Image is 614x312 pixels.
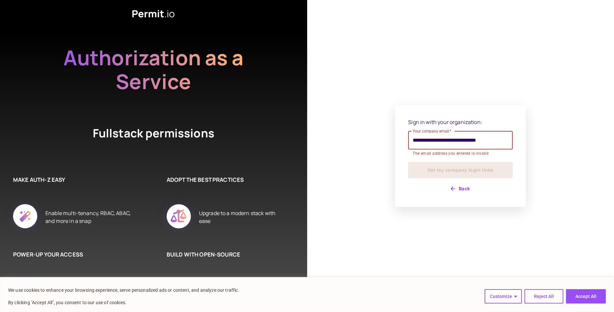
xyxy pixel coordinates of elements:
p: By clicking "Accept All", you consent to our use of cookies. [8,299,240,306]
button: Back [408,183,513,194]
button: Reject All [524,289,563,304]
button: Get my company login links [408,162,513,178]
div: Enable multi-tenancy, RBAC, ABAC, and more in a snap [45,197,134,237]
p: Sign in with your organization: [408,118,513,126]
p: The email address you entered is invalid [413,150,508,157]
p: We use cookies to enhance your browsing experience, serve personalized ads or content, and analyz... [8,286,240,294]
label: Your company email [413,128,452,134]
h6: POWER-UP YOUR ACCESS [13,250,134,259]
button: Customize [485,289,522,304]
h4: Fullstack permissions [69,125,239,149]
h6: ADOPT THE BEST PRACTICES [167,176,288,184]
h6: MAKE AUTH-Z EASY [13,176,134,184]
div: Upgrade to a modern stack with ease [199,197,288,237]
div: Power your app with everything you need for permissions and access-control [45,272,134,312]
h6: BUILD WITH OPEN-SOURCE [167,250,288,259]
h2: Authorization as a Service [42,46,265,93]
div: Work with the confidence of open-source and the developer community [199,272,288,312]
button: Accept All [566,289,606,304]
